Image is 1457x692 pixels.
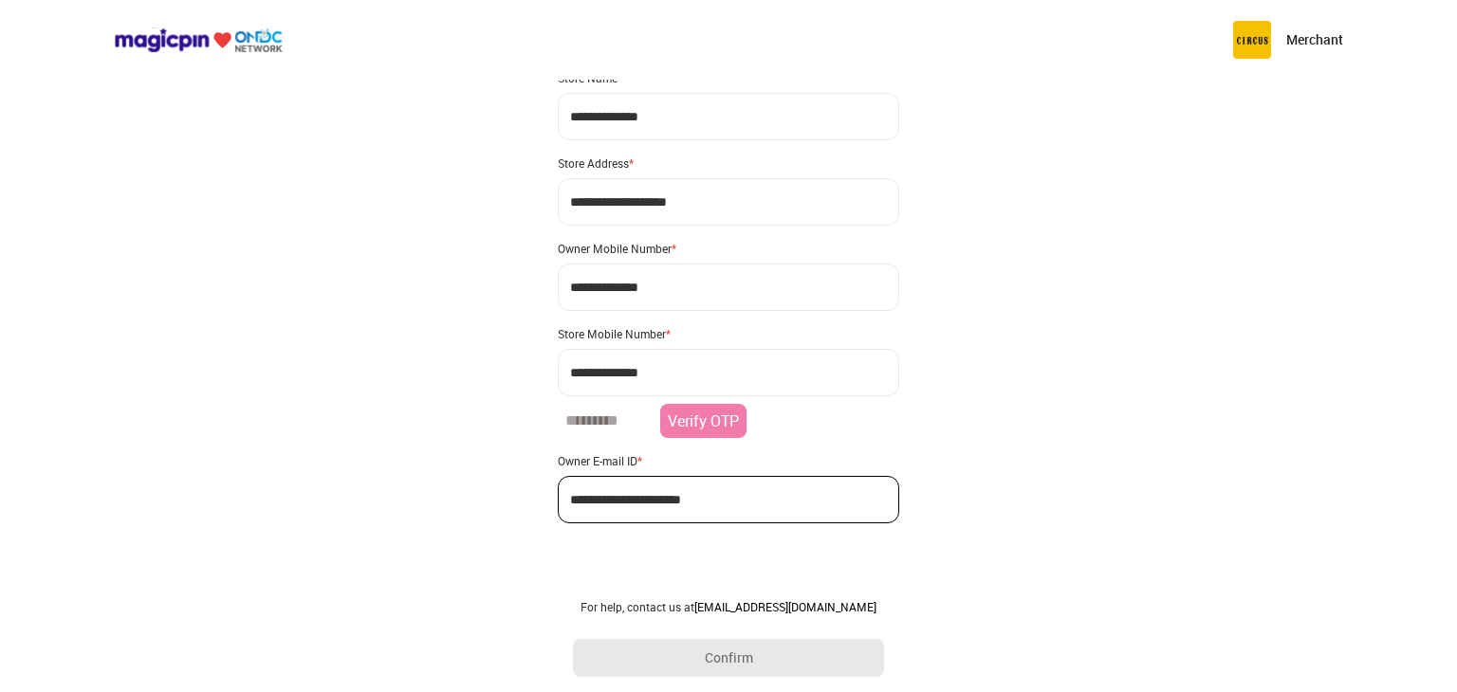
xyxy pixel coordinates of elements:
img: circus.b677b59b.png [1233,21,1271,59]
div: Store Address [558,155,899,171]
div: Owner E-mail ID [558,453,899,468]
a: [EMAIL_ADDRESS][DOMAIN_NAME] [694,599,876,614]
div: Store Mobile Number [558,326,899,341]
div: For help, contact us at [573,599,884,614]
button: Verify OTP [660,404,747,438]
img: ondc-logo-new-small.8a59708e.svg [114,27,283,53]
button: Confirm [573,639,884,677]
p: Merchant [1286,30,1343,49]
div: Owner Mobile Number [558,241,899,256]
